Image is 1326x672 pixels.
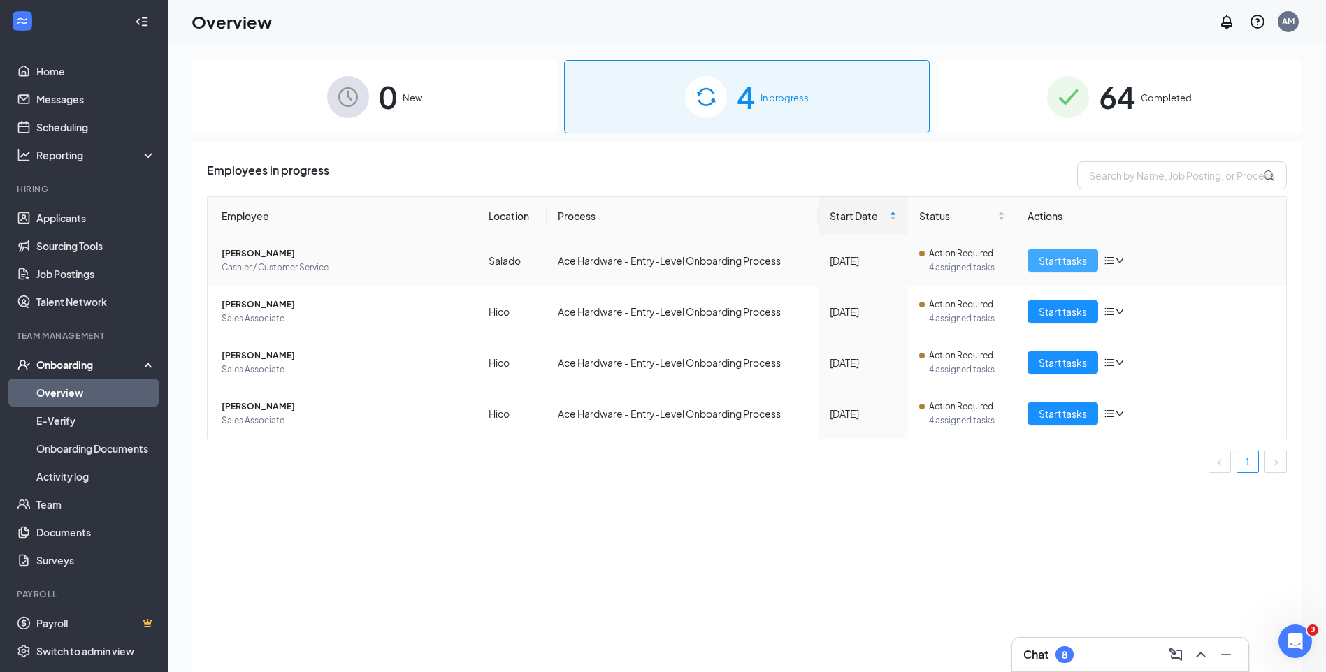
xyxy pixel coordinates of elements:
[919,208,995,224] span: Status
[1278,624,1312,658] iframe: Intercom live chat
[830,304,897,319] div: [DATE]
[1282,15,1295,27] div: AM
[17,588,153,600] div: Payroll
[222,363,466,377] span: Sales Associate
[222,247,466,261] span: [PERSON_NAME]
[36,358,144,372] div: Onboarding
[36,434,156,462] a: Onboarding Documents
[1104,255,1115,266] span: bars
[36,232,156,260] a: Sourcing Tools
[477,235,547,286] td: Salado
[36,490,156,518] a: Team
[1271,458,1280,467] span: right
[547,235,819,286] td: Ace Hardware - Entry-Level Onboarding Process
[208,197,477,235] th: Employee
[929,363,1005,377] span: 4 assigned tasks
[908,197,1016,235] th: Status
[1264,451,1287,473] button: right
[36,85,156,113] a: Messages
[1016,197,1286,235] th: Actions
[1039,304,1087,319] span: Start tasks
[222,349,466,363] span: [PERSON_NAME]
[1028,300,1098,323] button: Start tasks
[36,379,156,407] a: Overview
[192,10,272,34] h1: Overview
[929,312,1005,326] span: 4 assigned tasks
[36,609,156,637] a: PayrollCrown
[929,414,1005,428] span: 4 assigned tasks
[1028,249,1098,272] button: Start tasks
[36,518,156,546] a: Documents
[929,349,993,363] span: Action Required
[36,113,156,141] a: Scheduling
[17,644,31,658] svg: Settings
[36,204,156,232] a: Applicants
[1115,409,1125,418] span: down
[1023,647,1048,662] h3: Chat
[1115,358,1125,367] span: down
[1039,406,1087,421] span: Start tasks
[547,286,819,337] td: Ace Hardware - Entry-Level Onboarding Process
[477,337,547,388] td: Hico
[929,247,993,261] span: Action Required
[1216,458,1224,467] span: left
[222,261,466,275] span: Cashier / Customer Service
[36,407,156,434] a: E-Verify
[1209,451,1231,473] button: left
[36,546,156,574] a: Surveys
[1039,355,1087,370] span: Start tasks
[929,298,993,312] span: Action Required
[17,148,31,162] svg: Analysis
[477,286,547,337] td: Hico
[36,260,156,288] a: Job Postings
[135,15,149,29] svg: Collapse
[222,414,466,428] span: Sales Associate
[830,406,897,421] div: [DATE]
[1218,13,1235,30] svg: Notifications
[547,337,819,388] td: Ace Hardware - Entry-Level Onboarding Process
[222,400,466,414] span: [PERSON_NAME]
[17,183,153,195] div: Hiring
[1167,646,1184,663] svg: ComposeMessage
[36,148,157,162] div: Reporting
[222,298,466,312] span: [PERSON_NAME]
[1249,13,1266,30] svg: QuestionInfo
[477,197,547,235] th: Location
[36,288,156,316] a: Talent Network
[477,388,547,439] td: Hico
[1141,91,1192,105] span: Completed
[36,644,134,658] div: Switch to admin view
[929,261,1005,275] span: 4 assigned tasks
[830,253,897,268] div: [DATE]
[1264,451,1287,473] li: Next Page
[1104,357,1115,368] span: bars
[1115,307,1125,316] span: down
[1039,253,1087,268] span: Start tasks
[1237,451,1259,473] li: 1
[1062,649,1067,661] div: 8
[1028,402,1098,425] button: Start tasks
[1209,451,1231,473] li: Previous Page
[1192,646,1209,663] svg: ChevronUp
[17,330,153,342] div: Team Management
[1215,643,1237,666] button: Minimize
[737,73,755,121] span: 4
[36,462,156,490] a: Activity log
[222,312,466,326] span: Sales Associate
[379,73,397,121] span: 0
[929,400,993,414] span: Action Required
[1165,643,1187,666] button: ComposeMessage
[15,14,29,28] svg: WorkstreamLogo
[547,197,819,235] th: Process
[547,388,819,439] td: Ace Hardware - Entry-Level Onboarding Process
[1218,646,1234,663] svg: Minimize
[17,358,31,372] svg: UserCheck
[830,208,886,224] span: Start Date
[1237,451,1258,472] a: 1
[1115,256,1125,265] span: down
[830,355,897,370] div: [DATE]
[36,57,156,85] a: Home
[207,161,329,189] span: Employees in progress
[403,91,422,105] span: New
[1077,161,1287,189] input: Search by Name, Job Posting, or Process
